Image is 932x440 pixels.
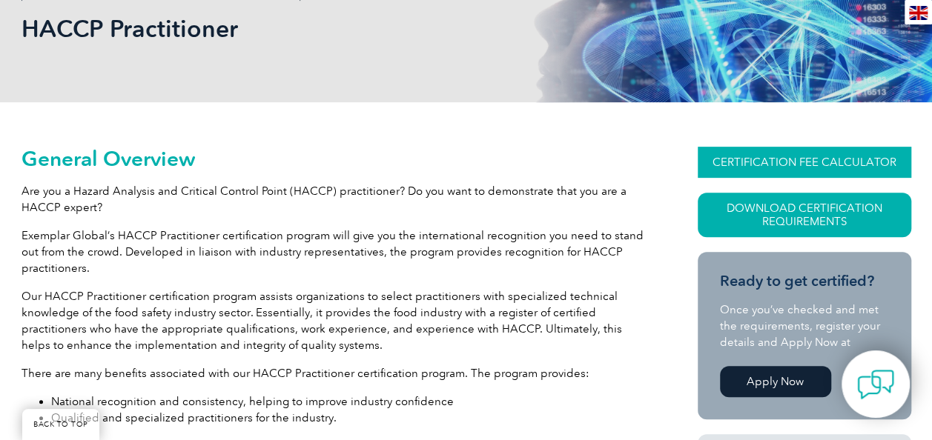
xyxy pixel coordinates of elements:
[720,366,831,397] a: Apply Now
[909,6,928,20] img: en
[51,410,644,426] li: Qualified and specialized practitioners for the industry.
[698,147,911,178] a: CERTIFICATION FEE CALCULATOR
[22,409,99,440] a: BACK TO TOP
[22,147,644,170] h2: General Overview
[22,14,591,43] h1: HACCP Practitioner
[698,193,911,237] a: Download Certification Requirements
[720,301,889,350] p: Once you’ve checked and met the requirements, register your details and Apply Now at
[857,366,894,403] img: contact-chat.png
[22,183,644,216] p: Are you a Hazard Analysis and Critical Control Point (HACCP) practitioner? Do you want to demonst...
[22,227,644,276] p: Exemplar Global’s HACCP Practitioner certification program will give you the international recogn...
[720,272,889,290] h3: Ready to get certified?
[22,288,644,353] p: Our HACCP Practitioner certification program assists organizations to select practitioners with s...
[22,365,644,381] p: There are many benefits associated with our HACCP Practitioner certification program. The program...
[51,393,644,410] li: National recognition and consistency, helping to improve industry confidence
